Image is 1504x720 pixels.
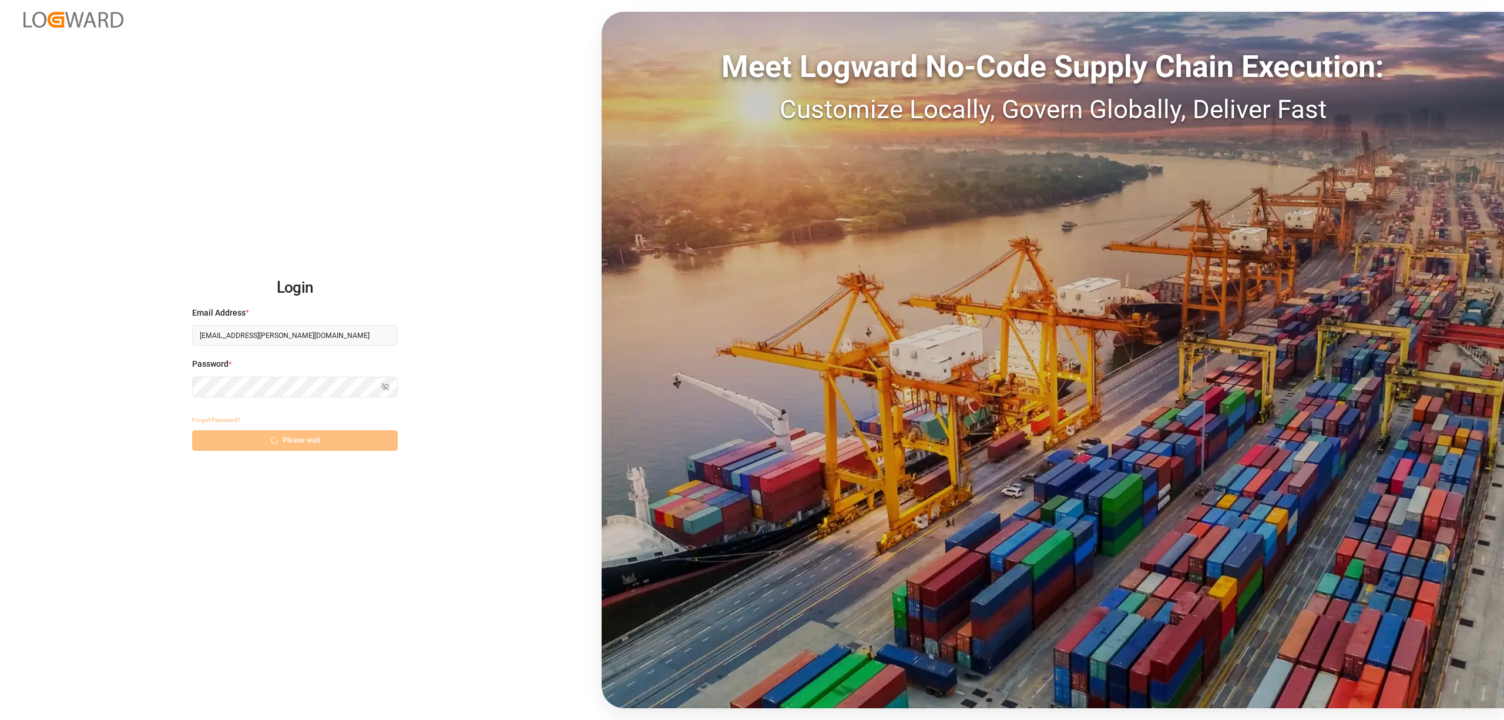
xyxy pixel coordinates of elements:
[192,358,229,370] span: Password
[192,307,246,319] span: Email Address
[602,44,1504,90] div: Meet Logward No-Code Supply Chain Execution:
[602,90,1504,129] div: Customize Locally, Govern Globally, Deliver Fast
[23,12,123,28] img: Logward_new_orange.png
[192,325,398,346] input: Enter your email
[192,269,398,307] h2: Login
